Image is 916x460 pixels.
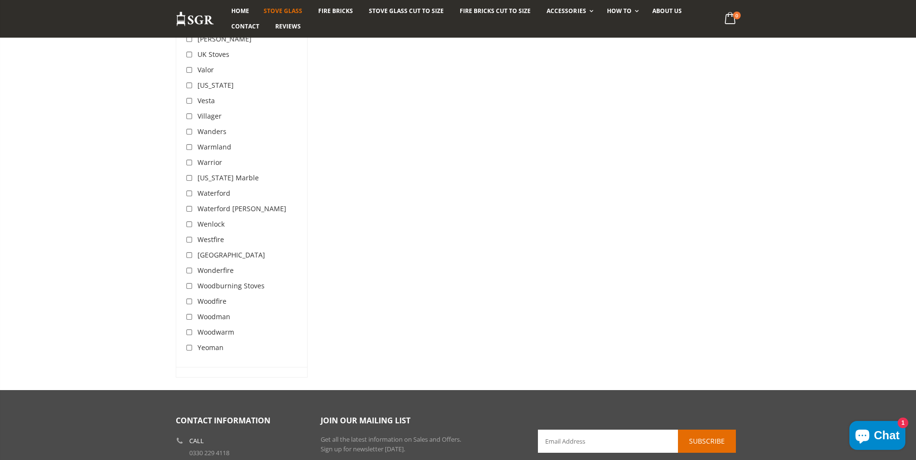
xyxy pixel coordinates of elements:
[197,96,215,105] span: Vesta
[197,65,214,74] span: Valor
[197,297,226,306] span: Woodfire
[846,421,908,452] inbox-online-store-chat: Shopify online store chat
[197,266,234,275] span: Wonderfire
[197,81,234,90] span: [US_STATE]
[607,7,632,15] span: How To
[197,173,259,182] span: [US_STATE] Marble
[539,3,598,19] a: Accessories
[176,415,270,426] span: Contact Information
[264,7,302,15] span: Stove Glass
[733,12,741,19] span: 0
[231,22,259,30] span: Contact
[197,142,231,151] span: Warmland
[256,3,310,19] a: Stove Glass
[197,250,265,259] span: [GEOGRAPHIC_DATA]
[652,7,682,15] span: About us
[197,34,252,43] span: [PERSON_NAME]
[197,327,234,337] span: Woodwarm
[720,10,740,28] a: 0
[197,235,224,244] span: Westfire
[318,7,353,15] span: Fire Bricks
[197,312,230,321] span: Woodman
[645,3,689,19] a: About us
[197,111,222,121] span: Villager
[189,438,204,444] b: Call
[197,204,286,213] span: Waterford [PERSON_NAME]
[197,158,222,167] span: Warrior
[452,3,538,19] a: Fire Bricks Cut To Size
[176,11,214,27] img: Stove Glass Replacement
[197,50,229,59] span: UK Stoves
[538,430,736,453] input: Email Address
[231,7,249,15] span: Home
[460,7,531,15] span: Fire Bricks Cut To Size
[362,3,451,19] a: Stove Glass Cut To Size
[197,189,230,198] span: Waterford
[321,415,410,426] span: Join our mailing list
[678,430,736,453] button: Subscribe
[369,7,444,15] span: Stove Glass Cut To Size
[311,3,360,19] a: Fire Bricks
[321,435,523,454] p: Get all the latest information on Sales and Offers. Sign up for newsletter [DATE].
[197,127,226,136] span: Wanders
[268,19,308,34] a: Reviews
[600,3,644,19] a: How To
[197,281,265,290] span: Woodburning Stoves
[189,448,229,457] a: 0330 229 4118
[224,19,267,34] a: Contact
[197,219,225,229] span: Wenlock
[224,3,256,19] a: Home
[275,22,301,30] span: Reviews
[197,343,224,352] span: Yeoman
[547,7,586,15] span: Accessories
